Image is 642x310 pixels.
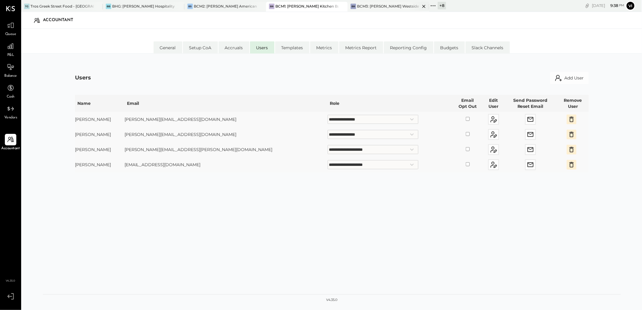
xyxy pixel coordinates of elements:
button: Vi [626,1,635,11]
div: [DATE] [592,3,624,8]
li: Slack Channels [465,41,510,53]
td: [PERSON_NAME][EMAIL_ADDRESS][PERSON_NAME][DOMAIN_NAME] [125,142,328,157]
th: Send Password Reset Email [504,95,557,112]
div: BR [269,4,274,9]
li: Budgets [434,41,465,53]
th: Email [125,95,328,112]
a: Cash [0,82,21,100]
td: [PERSON_NAME] [75,127,124,142]
td: [PERSON_NAME][EMAIL_ADDRESS][DOMAIN_NAME] [125,112,328,127]
th: Email Opt Out [452,95,483,112]
th: Name [75,95,124,112]
td: [PERSON_NAME] [75,112,124,127]
li: Users [250,41,274,53]
span: Balance [4,73,17,79]
li: Setup CoA [183,41,218,53]
td: [PERSON_NAME] [75,142,124,157]
div: + 8 [438,2,446,9]
div: BHG: [PERSON_NAME] Hospitality Group, LLC [112,4,175,9]
li: Templates [275,41,310,53]
div: Accountant [43,15,79,25]
div: v 4.35.0 [326,298,338,302]
a: Balance [0,61,21,79]
td: [PERSON_NAME] [75,157,124,172]
div: BS [187,4,193,9]
span: Cash [7,94,15,100]
div: Users [75,74,91,82]
th: Role [328,95,452,112]
span: Queue [5,32,16,37]
div: Tros Greek Street Food - [GEOGRAPHIC_DATA] [31,4,94,9]
li: Accruals [219,41,249,53]
span: P&L [7,53,14,58]
th: Edit User [483,95,504,112]
span: Accountant [2,146,20,151]
div: copy link [584,2,590,9]
li: Metrics Report [339,41,383,53]
td: [PERSON_NAME][EMAIL_ADDRESS][DOMAIN_NAME] [125,127,328,142]
button: Add User [550,72,589,84]
a: Vendors [0,103,21,121]
th: Remove User [557,95,588,112]
a: Accountant [0,134,21,151]
a: P&L [0,40,21,58]
a: Queue [0,20,21,37]
td: [EMAIL_ADDRESS][DOMAIN_NAME] [125,157,328,172]
span: Vendors [4,115,17,121]
li: General [154,41,182,53]
div: TG [24,4,30,9]
div: BCM3: [PERSON_NAME] Westside Grill [357,4,420,9]
div: BR [351,4,356,9]
li: Reporting Config [384,41,433,53]
div: BB [106,4,111,9]
div: BCM2: [PERSON_NAME] American Cooking [194,4,257,9]
li: Metrics [310,41,339,53]
div: BCM1: [PERSON_NAME] Kitchen Bar Market [275,4,339,9]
